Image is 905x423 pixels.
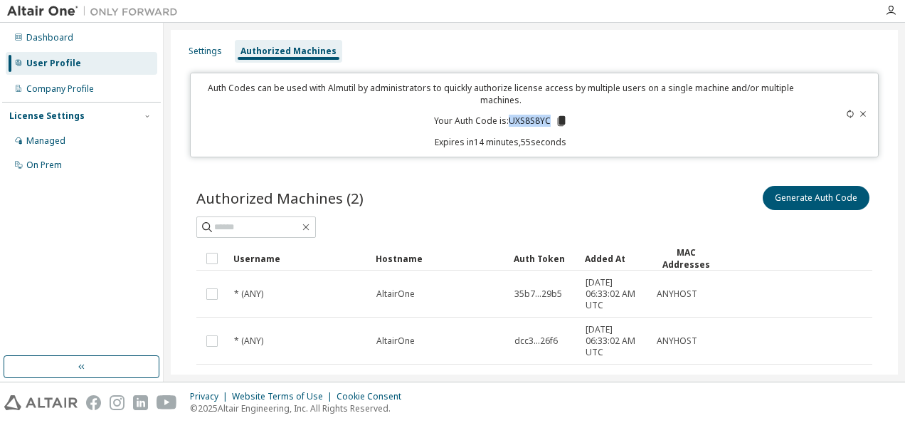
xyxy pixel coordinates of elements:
[110,395,125,410] img: instagram.svg
[233,247,364,270] div: Username
[376,288,415,300] span: AltairOne
[199,82,803,106] p: Auth Codes can be used with Almutil by administrators to quickly authorize license access by mult...
[232,391,337,402] div: Website Terms of Use
[376,335,415,347] span: AltairOne
[434,115,568,127] p: Your Auth Code is: UXS8S8YC
[376,247,502,270] div: Hostname
[656,246,716,271] div: MAC Addresses
[514,247,573,270] div: Auth Token
[26,83,94,95] div: Company Profile
[133,395,148,410] img: linkedin.svg
[234,288,263,300] span: * (ANY)
[157,395,177,410] img: youtube.svg
[26,135,65,147] div: Managed
[585,247,645,270] div: Added At
[763,186,869,210] button: Generate Auth Code
[9,110,85,122] div: License Settings
[26,160,62,171] div: On Prem
[586,324,644,358] span: [DATE] 06:33:02 AM UTC
[337,391,410,402] div: Cookie Consent
[190,402,410,414] p: © 2025 Altair Engineering, Inc. All Rights Reserved.
[240,46,337,57] div: Authorized Machines
[514,288,562,300] span: 35b7...29b5
[86,395,101,410] img: facebook.svg
[189,46,222,57] div: Settings
[26,32,73,43] div: Dashboard
[514,335,558,347] span: dcc3...26f6
[4,395,78,410] img: altair_logo.svg
[234,335,263,347] span: * (ANY)
[196,188,364,208] span: Authorized Machines (2)
[657,288,697,300] span: ANYHOST
[657,335,697,347] span: ANYHOST
[586,277,644,311] span: [DATE] 06:33:02 AM UTC
[190,391,232,402] div: Privacy
[199,136,803,148] p: Expires in 14 minutes, 55 seconds
[26,58,81,69] div: User Profile
[7,4,185,19] img: Altair One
